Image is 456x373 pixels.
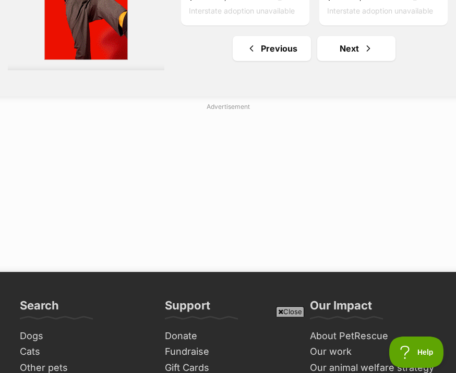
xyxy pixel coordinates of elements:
span: Interstate adoption unavailable [189,6,295,15]
iframe: Help Scout Beacon - Open [389,337,446,368]
iframe: Advertisement [38,321,418,368]
h3: Support [165,298,210,319]
img: iconc.png [73,1,82,8]
a: Privacy Notification [73,1,83,9]
span: Interstate adoption unavailable [327,6,433,15]
a: Previous page [233,36,311,61]
nav: Pagination [180,36,448,61]
span: Close [276,306,304,317]
a: Next page [317,36,395,61]
a: Cats [16,344,150,360]
img: consumer-privacy-logo.png [1,1,9,9]
h3: Our Impact [310,298,372,319]
img: consumer-privacy-logo.png [74,1,82,9]
a: Dogs [16,328,150,344]
h3: Search [20,298,59,319]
